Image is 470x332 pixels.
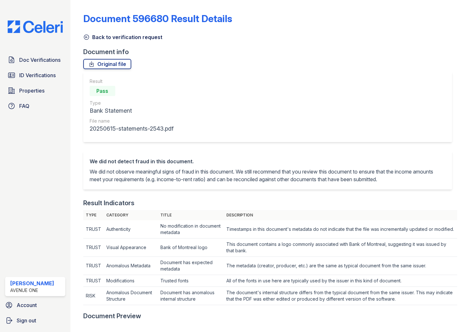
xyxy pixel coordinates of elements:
[83,287,104,305] td: RISK
[83,210,104,220] th: Type
[104,287,158,305] td: Anomalous Document Structure
[19,56,61,64] span: Doc Verifications
[17,301,37,309] span: Account
[10,287,54,294] div: Avenue One
[83,239,104,257] td: TRUST
[158,210,224,220] th: Title
[224,257,457,275] td: The metadata (creator, producer, etc.) are the same as typical document from the same issuer.
[83,33,162,41] a: Back to verification request
[158,239,224,257] td: Bank of Montreal logo
[17,317,36,324] span: Sign out
[10,279,54,287] div: [PERSON_NAME]
[224,220,457,239] td: Timestamps in this document's metadata do not indicate that the file was incrementally updated or...
[90,124,174,133] div: 20250615-statements-2543.pdf
[83,220,104,239] td: TRUST
[90,106,174,115] div: Bank Statement
[104,257,158,275] td: Anomalous Metadata
[3,20,68,33] img: CE_Logo_Blue-a8612792a0a2168367f1c8372b55b34899dd931a85d93a1a3d3e32e68fde9ad4.png
[90,118,174,124] div: File name
[83,198,134,207] div: Result Indicators
[5,69,65,82] a: ID Verifications
[83,47,457,56] div: Document info
[83,59,131,69] a: Original file
[19,87,45,94] span: Properties
[3,314,68,327] a: Sign out
[5,53,65,66] a: Doc Verifications
[224,287,457,305] td: The document's internal structure differs from the typical document from the same issuer. This ma...
[90,158,446,165] div: We did not detect fraud in this document.
[5,100,65,112] a: FAQ
[90,78,174,85] div: Result
[443,306,464,326] iframe: chat widget
[158,257,224,275] td: Document has expected metadata
[104,210,158,220] th: Category
[158,287,224,305] td: Document has anomalous internal structure
[224,239,457,257] td: This document contains a logo commonly associated with Bank of Montreal, suggesting it was issued...
[90,86,115,96] div: Pass
[158,275,224,287] td: Trusted fonts
[104,275,158,287] td: Modifications
[83,13,232,24] a: Document 596680 Result Details
[19,102,29,110] span: FAQ
[83,312,141,320] div: Document Preview
[90,100,174,106] div: Type
[90,168,446,183] p: We did not observe meaningful signs of fraud in this document. We still recommend that you review...
[224,275,457,287] td: All of the fonts in use here are typically used by the issuer in this kind of document.
[3,299,68,312] a: Account
[83,257,104,275] td: TRUST
[104,220,158,239] td: Authenticity
[83,275,104,287] td: TRUST
[5,84,65,97] a: Properties
[104,239,158,257] td: Visual Appearance
[224,210,457,220] th: Description
[19,71,56,79] span: ID Verifications
[158,220,224,239] td: No modification in document metadata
